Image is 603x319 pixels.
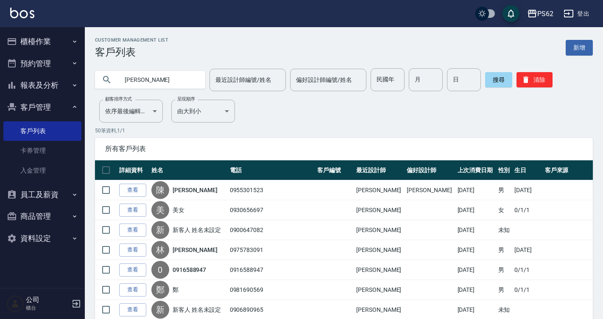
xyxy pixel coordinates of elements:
[228,200,315,220] td: 0930656697
[3,161,81,180] a: 入金管理
[173,186,218,194] a: [PERSON_NAME]
[512,240,542,260] td: [DATE]
[496,260,513,280] td: 男
[354,200,405,220] td: [PERSON_NAME]
[228,260,315,280] td: 0916588947
[3,205,81,227] button: 商品管理
[496,280,513,300] td: 男
[151,301,169,319] div: 新
[228,220,315,240] td: 0900647082
[228,240,315,260] td: 0975783091
[315,160,354,180] th: 客戶編號
[173,246,218,254] a: [PERSON_NAME]
[455,280,496,300] td: [DATE]
[119,224,146,237] a: 查看
[543,160,593,180] th: 客戶來源
[3,121,81,141] a: 客戶列表
[496,160,513,180] th: 性別
[560,6,593,22] button: 登出
[173,226,221,234] a: 新客人 姓名未設定
[516,72,553,87] button: 清除
[354,160,405,180] th: 最近設計師
[119,68,198,91] input: 搜尋關鍵字
[99,100,163,123] div: 依序最後編輯時間
[173,266,207,274] a: 0916588947
[537,8,553,19] div: PS62
[149,160,228,180] th: 姓名
[119,184,146,197] a: 查看
[496,220,513,240] td: 未知
[455,220,496,240] td: [DATE]
[566,40,593,56] a: 新增
[405,180,455,200] td: [PERSON_NAME]
[354,260,405,280] td: [PERSON_NAME]
[95,37,168,43] h2: Customer Management List
[455,260,496,280] td: [DATE]
[119,263,146,277] a: 查看
[105,96,132,102] label: 顧客排序方式
[151,281,169,299] div: 鄭
[173,305,221,314] a: 新客人 姓名未設定
[512,200,542,220] td: 0/1/1
[95,46,168,58] h3: 客戶列表
[171,100,235,123] div: 由大到小
[177,96,195,102] label: 呈現順序
[151,261,169,279] div: 0
[3,74,81,96] button: 報表及分析
[3,53,81,75] button: 預約管理
[455,180,496,200] td: [DATE]
[3,96,81,118] button: 客戶管理
[10,8,34,18] img: Logo
[512,280,542,300] td: 0/1/1
[119,303,146,316] a: 查看
[502,5,519,22] button: save
[524,5,557,22] button: PS62
[455,240,496,260] td: [DATE]
[26,296,69,304] h5: 公司
[119,204,146,217] a: 查看
[512,160,542,180] th: 生日
[151,241,169,259] div: 林
[354,220,405,240] td: [PERSON_NAME]
[105,145,583,153] span: 所有客戶列表
[3,141,81,160] a: 卡券管理
[119,243,146,257] a: 查看
[119,283,146,297] a: 查看
[354,240,405,260] td: [PERSON_NAME]
[405,160,455,180] th: 偏好設計師
[228,160,315,180] th: 電話
[3,31,81,53] button: 櫃檯作業
[151,221,169,239] div: 新
[117,160,149,180] th: 詳細資料
[173,285,179,294] a: 鄭
[354,280,405,300] td: [PERSON_NAME]
[228,280,315,300] td: 0981690569
[3,184,81,206] button: 員工及薪資
[496,200,513,220] td: 女
[512,260,542,280] td: 0/1/1
[26,304,69,312] p: 櫃台
[151,181,169,199] div: 陳
[228,180,315,200] td: 0955301523
[3,227,81,249] button: 資料設定
[485,72,512,87] button: 搜尋
[496,240,513,260] td: 男
[151,201,169,219] div: 美
[95,127,593,134] p: 50 筆資料, 1 / 1
[7,295,24,312] img: Person
[455,200,496,220] td: [DATE]
[455,160,496,180] th: 上次消費日期
[512,180,542,200] td: [DATE]
[173,206,184,214] a: 美女
[496,180,513,200] td: 男
[354,180,405,200] td: [PERSON_NAME]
